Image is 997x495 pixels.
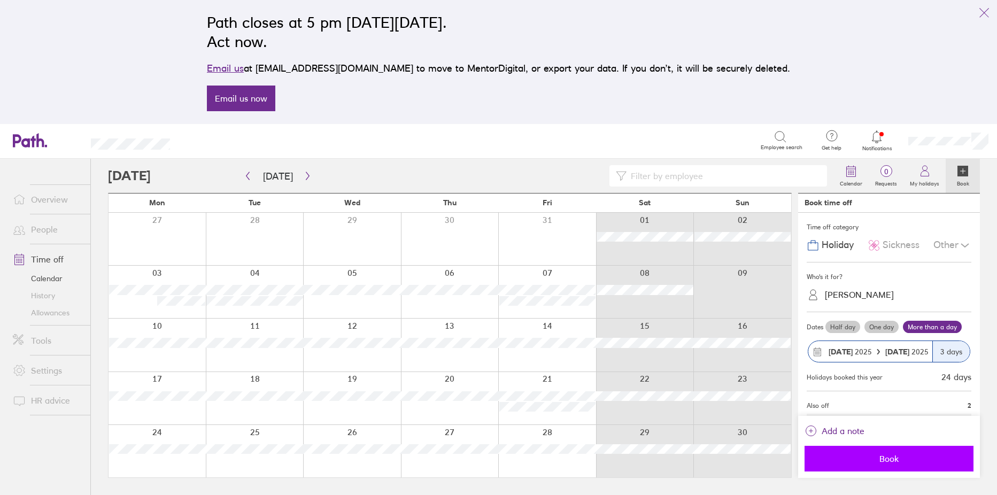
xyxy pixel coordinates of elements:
a: People [4,219,90,240]
a: Calendar [4,270,90,287]
label: Calendar [833,177,869,187]
a: HR advice [4,390,90,411]
label: My holidays [903,177,946,187]
label: Requests [869,177,903,187]
a: Overview [4,189,90,210]
label: More than a day [903,321,962,334]
span: Fri [543,198,552,207]
button: [DATE] [254,167,302,185]
strong: [DATE] [885,347,911,357]
span: 2 [968,402,971,409]
input: Filter by employee [627,166,821,186]
span: Get help [814,145,849,151]
strong: [DATE] [829,347,853,357]
span: 2025 [829,347,872,356]
span: Book [812,454,966,463]
span: Holiday [822,239,854,251]
div: Holidays booked this year [807,374,883,381]
span: Mon [149,198,165,207]
button: Book [805,446,973,471]
a: Email us [207,63,244,74]
span: Also off [807,402,829,409]
span: Wed [344,198,360,207]
div: Other [933,235,971,256]
label: Book [950,177,976,187]
p: at [EMAIL_ADDRESS][DOMAIN_NAME] to move to MentorDigital, or export your data. If you don’t, it w... [207,61,790,76]
div: Who's it for? [807,269,971,285]
span: Sickness [883,239,919,251]
h2: Path closes at 5 pm [DATE][DATE]. Act now. [207,13,790,51]
button: [DATE] 2025[DATE] 20253 days [807,335,971,368]
div: Book time off [805,198,852,207]
a: Email us now [207,86,275,111]
a: Allowances [4,304,90,321]
a: Settings [4,360,90,381]
span: Add a note [822,422,864,439]
a: Calendar [833,159,869,193]
a: 0Requests [869,159,903,193]
a: My holidays [903,159,946,193]
div: 24 days [941,372,971,382]
div: Search [199,135,226,145]
span: Thu [443,198,457,207]
span: Sun [736,198,749,207]
span: 0 [869,167,903,176]
span: Dates [807,323,823,331]
a: Notifications [860,129,894,152]
div: Time off category [807,219,971,235]
div: [PERSON_NAME] [825,290,894,300]
span: Tue [249,198,261,207]
span: Sat [639,198,651,207]
span: 2025 [885,347,929,356]
span: Employee search [761,144,802,151]
span: Notifications [860,145,894,152]
label: One day [864,321,899,334]
a: Time off [4,249,90,270]
div: 3 days [932,341,970,362]
a: History [4,287,90,304]
label: Half day [825,321,860,334]
a: Book [946,159,980,193]
button: Add a note [805,422,864,439]
a: Tools [4,330,90,351]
